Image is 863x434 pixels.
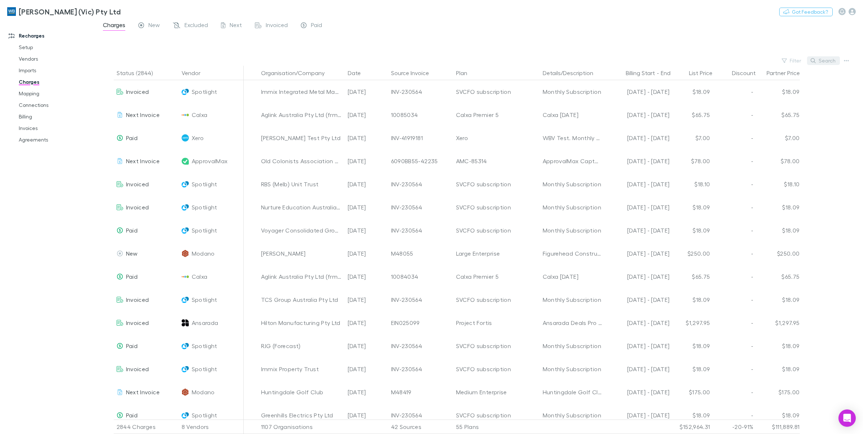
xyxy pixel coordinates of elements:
[756,311,800,334] div: $1,297.95
[543,219,602,242] div: Monthly Subscription
[391,66,438,80] button: Source Invoice
[192,149,228,173] span: ApprovalMax
[345,288,388,311] div: [DATE]
[182,88,189,95] img: Spotlight's Logo
[19,7,121,16] h3: [PERSON_NAME] (Vic) Pty Ltd
[261,334,342,357] div: RJG (Forecast)
[261,288,342,311] div: TCS Group Australia Pty Ltd
[713,357,756,381] div: -
[345,126,388,149] div: [DATE]
[756,80,800,103] div: $18.09
[778,56,806,65] button: Filter
[543,103,602,126] div: Calxa [DATE]
[608,357,670,381] div: [DATE] - [DATE]
[391,126,450,149] div: INV-41919181
[670,288,713,311] div: $18.09
[756,381,800,404] div: $175.00
[182,157,189,165] img: ApprovalMax's Logo
[182,181,189,188] img: Spotlight's Logo
[756,126,800,149] div: $7.00
[713,288,756,311] div: -
[391,288,450,311] div: INV-230564
[608,381,670,404] div: [DATE] - [DATE]
[756,242,800,265] div: $250.00
[261,126,342,149] div: [PERSON_NAME] Test Pty Ltd
[126,88,149,95] span: Invoiced
[456,311,537,334] div: Project Fortis
[543,196,602,219] div: Monthly Subscription
[261,80,342,103] div: Immix Integrated Metal Management P/L
[192,80,217,103] span: Spotlight
[713,242,756,265] div: -
[608,288,670,311] div: [DATE] - [DATE]
[608,196,670,219] div: [DATE] - [DATE]
[261,404,342,427] div: Greenhills Electrics Pty Ltd
[608,404,670,427] div: [DATE] - [DATE]
[670,196,713,219] div: $18.09
[182,250,189,257] img: Modano's Logo
[391,219,450,242] div: INV-230564
[456,265,537,288] div: Calxa Premier 5
[543,288,602,311] div: Monthly Subscription
[179,420,244,434] div: 8 Vendors
[192,103,208,126] span: Calxa
[756,404,800,427] div: $18.09
[543,334,602,357] div: Monthly Subscription
[3,3,125,20] a: [PERSON_NAME] (Vic) Pty Ltd
[126,296,149,303] span: Invoiced
[456,196,537,219] div: SVCFO subscription
[608,242,670,265] div: [DATE] - [DATE]
[182,296,189,303] img: Spotlight's Logo
[345,149,388,173] div: [DATE]
[713,311,756,334] div: -
[670,420,713,434] div: $152,964.31
[456,404,537,427] div: SVCFO subscription
[670,357,713,381] div: $18.09
[756,334,800,357] div: $18.09
[670,103,713,126] div: $65.75
[7,7,16,16] img: William Buck (Vic) Pty Ltd's Logo
[543,404,602,427] div: Monthly Subscription
[456,149,537,173] div: AMC-85314
[732,66,764,80] button: Discount
[456,80,537,103] div: SVCFO subscription
[456,381,537,404] div: Medium Enterprise
[261,66,333,80] button: Organisation/Company
[192,404,217,427] span: Spotlight
[182,365,189,373] img: Spotlight's Logo
[670,334,713,357] div: $18.09
[126,319,149,326] span: Invoiced
[345,404,388,427] div: [DATE]
[391,265,450,288] div: 10084034
[345,103,388,126] div: [DATE]
[713,404,756,427] div: -
[126,412,138,418] span: Paid
[543,126,602,149] div: WBV Test. Monthly Subscription, Grow, [DATE] to [DATE] 90% Discount.
[261,242,342,265] div: [PERSON_NAME]
[192,381,215,404] span: Modano
[126,181,149,187] span: Invoiced
[670,311,713,334] div: $1,297.95
[126,204,149,211] span: Invoiced
[345,265,388,288] div: [DATE]
[670,242,713,265] div: $250.00
[756,196,800,219] div: $18.09
[391,80,450,103] div: INV-230564
[756,265,800,288] div: $65.75
[670,149,713,173] div: $78.00
[391,357,450,381] div: INV-230564
[670,404,713,427] div: $18.09
[713,219,756,242] div: -
[261,173,342,196] div: RBS (Melb) Unit Trust
[345,173,388,196] div: [DATE]
[543,80,602,103] div: Monthly Subscription
[608,265,670,288] div: [DATE] - [DATE]
[126,157,160,164] span: Next Invoice
[192,357,217,381] span: Spotlight
[345,311,388,334] div: [DATE]
[713,420,756,434] div: -20-91%
[713,80,756,103] div: -
[345,242,388,265] div: [DATE]
[608,334,670,357] div: [DATE] - [DATE]
[261,219,342,242] div: Voyager Consolidated Group Group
